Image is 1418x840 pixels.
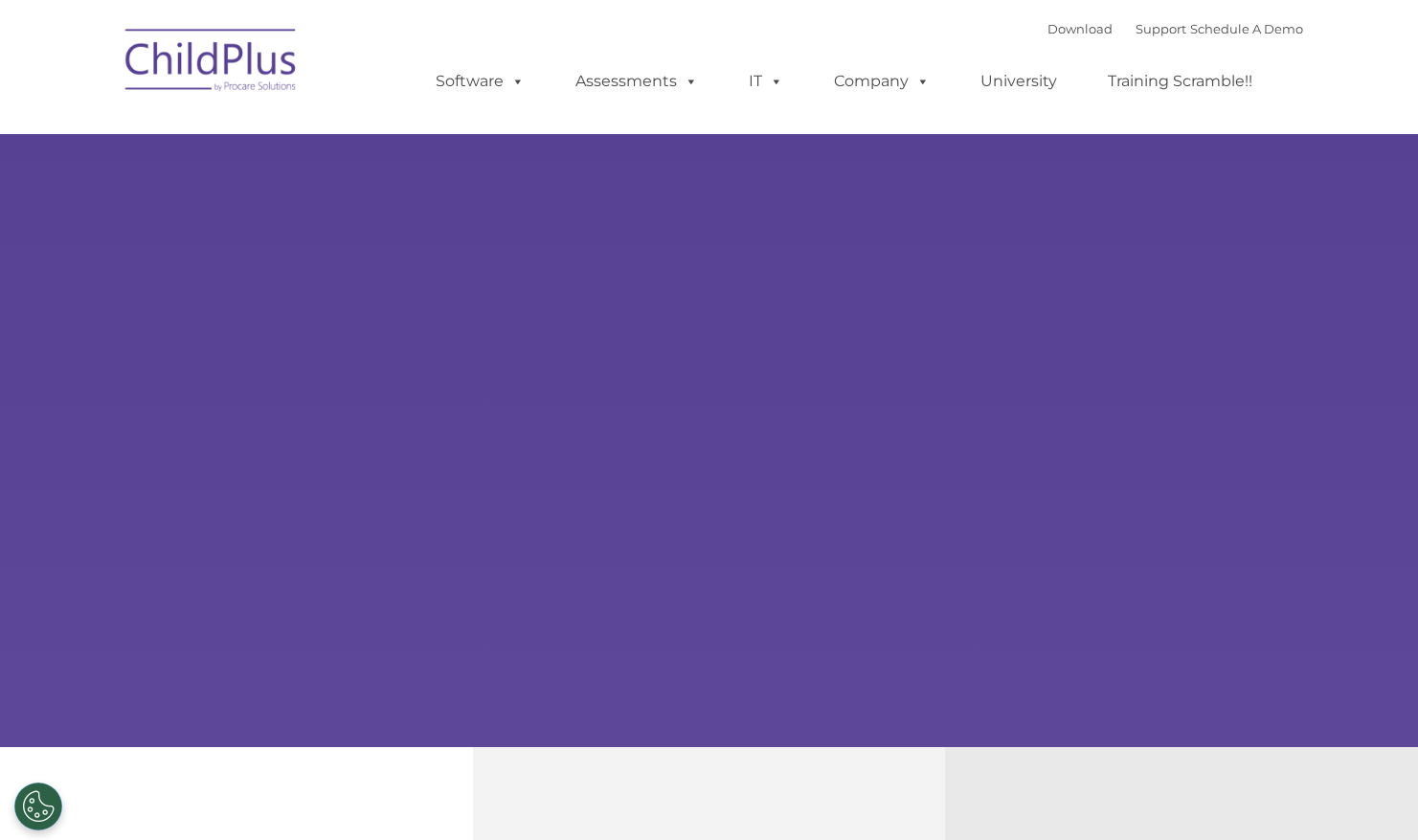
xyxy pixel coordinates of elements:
[961,62,1076,101] a: University
[14,783,62,830] button: Cookies Settings
[1136,21,1186,36] a: Support
[730,62,802,101] a: IT
[1047,21,1303,36] font: |
[116,15,307,111] img: ChildPlus by Procare Solutions
[815,62,949,101] a: Company
[1190,21,1303,36] a: Schedule A Demo
[1089,62,1272,101] a: Training Scramble!!
[556,62,717,101] a: Assessments
[416,62,544,101] a: Software
[1047,21,1113,36] a: Download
